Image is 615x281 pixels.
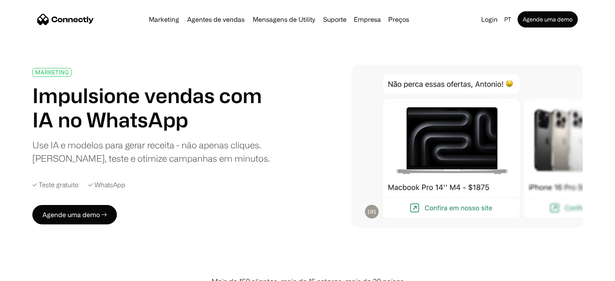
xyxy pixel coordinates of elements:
a: Mensagens de Utility [249,16,318,23]
div: pt [504,14,511,25]
div: ✓ Teste gratuito [32,181,78,189]
ul: Language list [16,267,49,278]
div: ✓ WhatsApp [88,181,125,189]
div: Empresa [351,14,383,25]
div: Use IA e modelos para gerar receita - não apenas cliques. [PERSON_NAME], teste e otimize campanha... [32,138,282,165]
a: home [37,13,94,25]
div: pt [501,14,516,25]
div: Empresa [354,14,381,25]
a: Agende uma demo → [32,205,117,224]
a: Agende uma demo [518,11,578,27]
div: MARKETING [35,69,69,75]
a: Preços [385,16,412,23]
a: Marketing [146,16,182,23]
a: Login [478,14,501,25]
a: Agentes de vendas [184,16,248,23]
aside: Language selected: Português (Brasil) [8,266,49,278]
a: Suporte [320,16,350,23]
h1: Impulsione vendas com IA no WhatsApp [32,83,282,132]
